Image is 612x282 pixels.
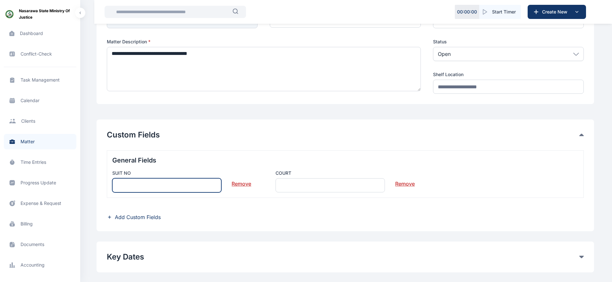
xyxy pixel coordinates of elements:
span: Start Timer [492,9,516,15]
span: Create New [540,9,573,15]
a: matter [4,134,76,149]
a: time entries [4,154,76,170]
button: Create New [528,5,586,19]
a: expense & request [4,196,76,211]
a: dashboard [4,26,76,41]
a: billing [4,216,76,232]
label: Matter Description [107,39,421,45]
div: Custom Fields [107,130,584,140]
label: Shelf Location [433,71,584,78]
button: General Fields [112,156,579,165]
span: Add Custom Fields [115,213,161,221]
a: progress update [4,175,76,190]
a: documents [4,237,76,252]
button: Custom Fields [107,130,580,140]
a: conflict-check [4,46,76,62]
a: Remove [232,175,251,188]
span: Nasarawa State Ministry of Justice [19,8,75,21]
div: Key Dates [107,252,584,262]
p: 00 : 00 : 00 [457,9,477,15]
p: Open [438,50,451,58]
label: SUIT NO [112,170,222,176]
button: Start Timer [479,5,521,19]
a: accounting [4,257,76,273]
a: calendar [4,93,76,108]
label: COURT [276,170,385,176]
button: Key Dates [107,252,580,262]
a: task management [4,72,76,88]
a: Remove [395,175,415,188]
a: clients [4,113,76,129]
label: Status [433,39,584,45]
